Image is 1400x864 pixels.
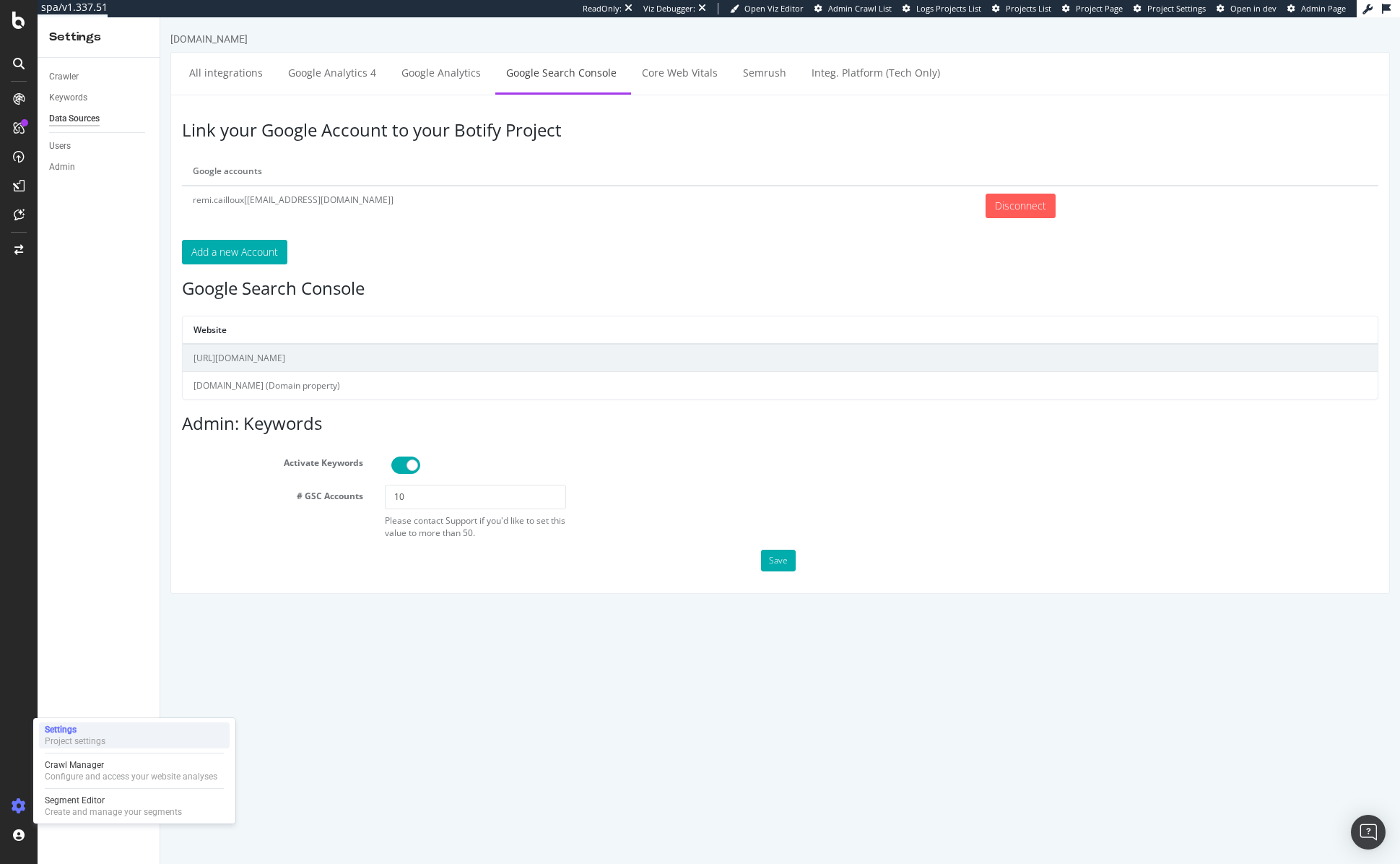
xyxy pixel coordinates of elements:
[45,795,182,806] div: Segment Editor
[22,223,127,247] button: Add a new Account
[45,724,105,735] div: Settings
[22,140,814,168] th: Google accounts
[225,497,406,522] div: Please contact Support if you'd like to set this value to more than 50.
[1147,3,1206,14] span: Project Settings
[1230,3,1277,14] span: Open in dev
[814,3,892,14] a: Admin Crawl List
[39,722,230,748] a: SettingsProject settings
[22,355,1217,382] td: [DOMAIN_NAME] (Domain property)
[11,434,214,452] label: Activate Keywords
[49,139,71,154] div: Users
[572,35,637,75] a: Semrush
[49,90,87,105] div: Keywords
[744,3,804,14] span: Open Viz Editor
[117,35,227,75] a: Google Analytics 4
[22,262,1218,280] h3: Google Search Console
[825,176,895,201] input: Disconnect
[49,160,149,175] a: Admin
[39,758,230,784] a: Crawl ManagerConfigure and access your website analyses
[22,299,1217,327] th: Website
[230,35,331,75] a: Google Analytics
[49,69,149,85] a: Crawler
[335,35,467,75] a: Google Search Console
[1287,3,1346,14] a: Admin Page
[22,397,1218,415] h3: Admin: Keywords
[39,793,230,819] a: Segment EditorCreate and manage your segments
[49,29,148,46] div: Settings
[903,3,981,14] a: Logs Projects List
[601,532,635,554] button: Save
[49,139,149,154] a: Users
[640,35,791,75] a: Integ. Platform (Tech Only)
[730,3,804,14] a: Open Viz Editor
[11,467,214,485] label: # GSC Accounts
[992,3,1051,14] a: Projects List
[1351,815,1386,850] div: Open Intercom Messenger
[1301,3,1346,14] span: Admin Page
[49,111,149,126] a: Data Sources
[49,160,75,175] div: Admin
[1217,3,1277,14] a: Open in dev
[22,103,1218,122] h3: Link your Google Account to your Botify Project
[1062,3,1123,14] a: Project Page
[1076,3,1123,14] span: Project Page
[49,69,79,85] div: Crawler
[49,90,149,105] a: Keywords
[45,759,217,771] div: Crawl Manager
[10,14,87,29] div: [DOMAIN_NAME]
[916,3,981,14] span: Logs Projects List
[471,35,568,75] a: Core Web Vitals
[18,35,113,75] a: All integrations
[49,111,100,126] div: Data Sources
[45,771,217,782] div: Configure and access your website analyses
[1134,3,1206,14] a: Project Settings
[828,3,892,14] span: Admin Crawl List
[22,168,814,208] td: remi.cailloux[[EMAIL_ADDRESS][DOMAIN_NAME]]
[643,3,695,14] div: Viz Debugger:
[45,735,105,747] div: Project settings
[22,327,1217,355] td: [URL][DOMAIN_NAME]
[45,806,182,818] div: Create and manage your segments
[1006,3,1051,14] span: Projects List
[583,3,622,14] div: ReadOnly:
